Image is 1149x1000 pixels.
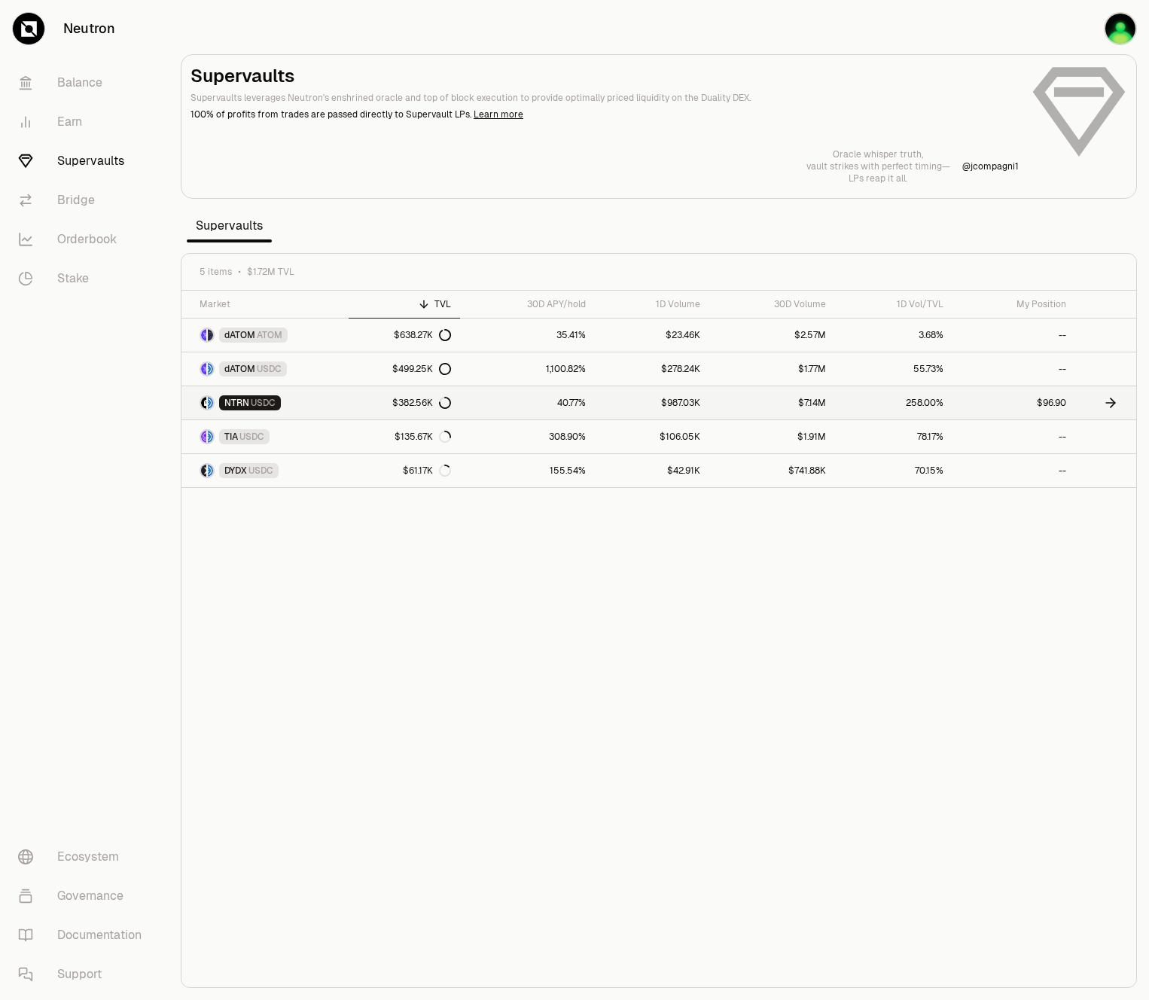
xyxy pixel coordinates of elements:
div: $61.17K [403,465,451,477]
div: $135.67K [395,431,451,443]
a: 1,100.82% [460,352,596,386]
img: DYDX Logo [201,465,206,477]
a: Supervaults [6,142,163,181]
img: dATOM Logo [201,363,206,375]
span: USDC [251,397,276,409]
a: Support [6,955,163,994]
img: USDC Logo [208,465,213,477]
span: TIA [224,431,238,443]
a: dATOM LogoATOM LogodATOMATOM [181,319,349,352]
div: $638.27K [394,329,451,341]
p: @ jcompagni1 [962,160,1019,172]
a: Learn more [474,108,523,120]
a: 40.77% [460,386,596,419]
a: Stake [6,259,163,298]
a: $61.17K [349,454,460,487]
a: $499.25K [349,352,460,386]
a: 258.00% [835,386,953,419]
span: USDC [239,431,264,443]
img: ledger [1104,12,1137,45]
div: $382.56K [392,397,451,409]
a: Balance [6,63,163,102]
img: TIA Logo [201,431,206,443]
p: 100% of profits from trades are passed directly to Supervault LPs. [190,108,1019,121]
a: $96.90 [953,386,1075,419]
p: vault strikes with perfect timing— [806,160,950,172]
span: dATOM [224,363,255,375]
img: ATOM Logo [208,329,213,341]
a: Governance [6,877,163,916]
p: Oracle whisper truth, [806,148,950,160]
div: $499.25K [392,363,451,375]
div: TVL [358,298,451,310]
a: 155.54% [460,454,596,487]
div: 1D Volume [604,298,700,310]
div: 30D APY/hold [469,298,587,310]
a: 70.15% [835,454,953,487]
a: Oracle whisper truth,vault strikes with perfect timing—LPs reap it all. [806,148,950,184]
div: Market [200,298,340,310]
span: ATOM [257,329,282,341]
a: 78.17% [835,420,953,453]
a: -- [953,352,1075,386]
a: $106.05K [595,420,709,453]
img: dATOM Logo [201,329,206,341]
span: USDC [248,465,273,477]
a: $23.46K [595,319,709,352]
a: $638.27K [349,319,460,352]
a: $741.88K [709,454,835,487]
a: @jcompagni1 [962,160,1019,172]
a: Earn [6,102,163,142]
a: $1.77M [709,352,835,386]
span: $1.72M TVL [247,266,294,278]
div: My Position [962,298,1066,310]
a: TIA LogoUSDC LogoTIAUSDC [181,420,349,453]
img: USDC Logo [208,363,213,375]
span: dATOM [224,329,255,341]
span: DYDX [224,465,247,477]
a: dATOM LogoUSDC LogodATOMUSDC [181,352,349,386]
a: -- [953,319,1075,352]
a: $42.91K [595,454,709,487]
h2: Supervaults [190,64,1019,88]
a: $987.03K [595,386,709,419]
a: NTRN LogoUSDC LogoNTRNUSDC [181,386,349,419]
img: NTRN Logo [201,397,206,409]
span: NTRN [224,397,249,409]
a: Ecosystem [6,837,163,877]
div: 30D Volume [718,298,826,310]
img: USDC Logo [208,431,213,443]
a: 308.90% [460,420,596,453]
a: Orderbook [6,220,163,259]
span: 5 items [200,266,232,278]
span: Supervaults [187,211,272,241]
img: USDC Logo [208,397,213,409]
a: DYDX LogoUSDC LogoDYDXUSDC [181,454,349,487]
a: -- [953,454,1075,487]
a: Documentation [6,916,163,955]
p: Supervaults leverages Neutron's enshrined oracle and top of block execution to provide optimally ... [190,91,1019,105]
a: 55.73% [835,352,953,386]
a: $1.91M [709,420,835,453]
a: $382.56K [349,386,460,419]
p: LPs reap it all. [806,172,950,184]
a: $2.57M [709,319,835,352]
a: $278.24K [595,352,709,386]
a: $7.14M [709,386,835,419]
a: -- [953,420,1075,453]
span: USDC [257,363,282,375]
a: Bridge [6,181,163,220]
div: 1D Vol/TVL [844,298,944,310]
a: $135.67K [349,420,460,453]
a: 3.68% [835,319,953,352]
a: 35.41% [460,319,596,352]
